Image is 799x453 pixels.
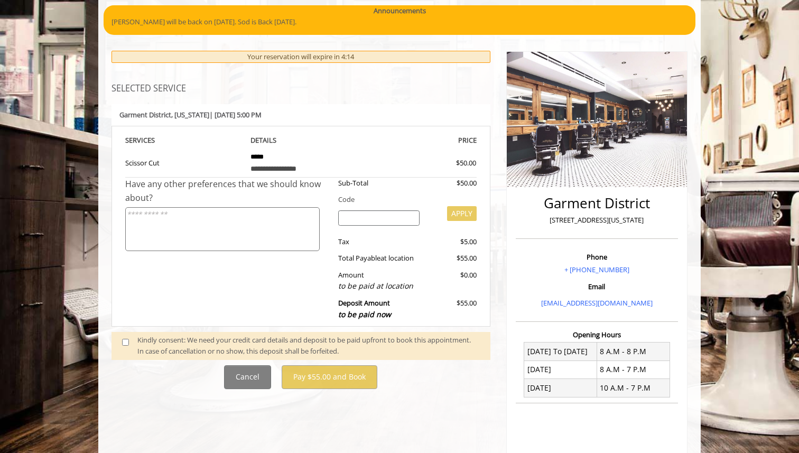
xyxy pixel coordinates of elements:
span: , [US_STATE] [171,110,209,119]
b: Deposit Amount [338,298,391,319]
a: [EMAIL_ADDRESS][DOMAIN_NAME] [541,298,653,308]
td: [DATE] To [DATE] [524,343,597,360]
b: Garment District | [DATE] 5:00 PM [119,110,262,119]
button: Cancel [224,365,271,389]
h3: Opening Hours [516,331,678,338]
div: $50.00 [418,158,476,169]
h3: SELECTED SERVICE [112,84,490,94]
span: S [151,135,155,145]
td: 8 A.M - 7 P.M [597,360,670,378]
div: $5.00 [428,236,476,247]
p: [STREET_ADDRESS][US_STATE] [518,215,675,226]
td: 10 A.M - 7 P.M [597,379,670,397]
div: Total Payable [330,253,428,264]
h3: Email [518,283,675,290]
th: PRICE [359,134,477,146]
p: [PERSON_NAME] will be back on [DATE]. Sod is Back [DATE]. [112,16,687,27]
h3: Phone [518,253,675,261]
h2: Garment District [518,196,675,211]
td: 8 A.M - 8 P.M [597,343,670,360]
b: Announcements [374,5,426,16]
div: $55.00 [428,253,476,264]
div: $50.00 [428,178,476,189]
span: to be paid now [338,309,391,319]
td: Scissor Cut [125,146,243,178]
div: Kindly consent: We need your credit card details and deposit to be paid upfront to book this appo... [137,335,480,357]
td: [DATE] [524,379,597,397]
div: Code [330,194,477,205]
div: $0.00 [428,270,476,292]
div: Have any other preferences that we should know about? [125,178,330,205]
th: SERVICE [125,134,243,146]
div: Amount [330,270,428,292]
td: [DATE] [524,360,597,378]
div: Sub-Total [330,178,428,189]
th: DETAILS [243,134,360,146]
div: Tax [330,236,428,247]
div: $55.00 [428,298,476,320]
button: Pay $55.00 and Book [282,365,377,389]
span: at location [380,253,414,263]
div: Your reservation will expire in 4:14 [112,51,490,63]
button: APPLY [447,206,477,221]
div: to be paid at location [338,280,420,292]
a: + [PHONE_NUMBER] [564,265,629,274]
